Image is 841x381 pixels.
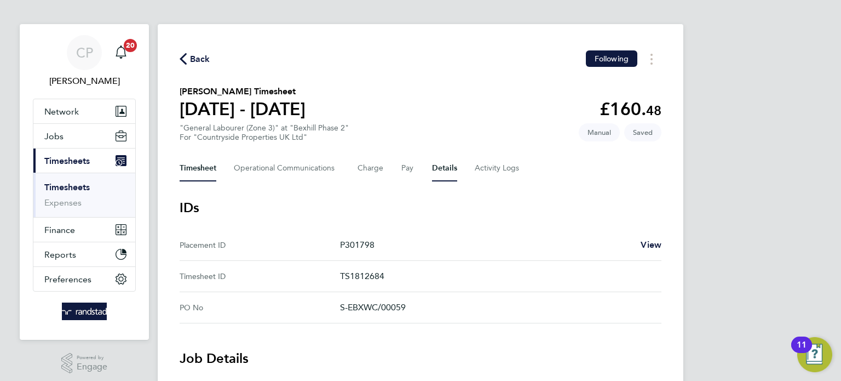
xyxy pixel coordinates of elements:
[62,303,107,320] img: randstad-logo-retina.png
[642,50,661,67] button: Timesheets Menu
[44,182,90,192] a: Timesheets
[797,337,832,372] button: Open Resource Center, 11 new notifications
[340,238,632,252] p: P301798
[110,35,132,70] a: 20
[180,123,349,142] div: "General Labourer (Zone 3)" at "Bexhill Phase 2"
[475,155,521,181] button: Activity Logs
[358,155,384,181] button: Charge
[641,240,661,250] span: View
[33,75,136,88] span: Ciaran Poole
[33,267,135,291] button: Preferences
[641,238,661,252] a: View
[77,353,107,362] span: Powered by
[44,106,79,117] span: Network
[180,98,306,120] h1: [DATE] - [DATE]
[44,156,90,166] span: Timesheets
[624,123,661,141] span: This timesheet is Saved.
[44,197,82,208] a: Expenses
[586,50,637,67] button: Following
[190,53,210,66] span: Back
[180,270,340,283] div: Timesheet ID
[600,99,661,120] app-decimal: £160.
[797,345,807,359] div: 11
[33,173,135,217] div: Timesheets
[340,301,653,314] p: S-EBXWC/00059
[33,218,135,242] button: Finance
[44,131,64,141] span: Jobs
[180,350,661,367] h3: Job Details
[77,362,107,372] span: Engage
[180,301,340,314] div: PO No
[432,155,457,181] button: Details
[33,242,135,266] button: Reports
[33,124,135,148] button: Jobs
[180,199,661,217] h3: IDs
[44,225,75,235] span: Finance
[33,149,135,173] button: Timesheets
[595,54,629,64] span: Following
[33,303,136,320] a: Go to home page
[124,39,137,52] span: 20
[44,249,76,260] span: Reports
[646,103,661,118] span: 48
[33,99,135,123] button: Network
[61,353,108,374] a: Powered byEngage
[234,155,340,181] button: Operational Communications
[579,123,620,141] span: This timesheet was manually created.
[44,274,91,285] span: Preferences
[180,238,340,252] div: Placement ID
[180,155,216,181] button: Timesheet
[76,46,93,60] span: CP
[20,24,149,340] nav: Main navigation
[180,52,210,66] button: Back
[401,155,414,181] button: Pay
[340,270,653,283] p: TS1812684
[180,85,306,98] h2: [PERSON_NAME] Timesheet
[33,35,136,88] a: CP[PERSON_NAME]
[180,133,349,142] div: For "Countryside Properties UK Ltd"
